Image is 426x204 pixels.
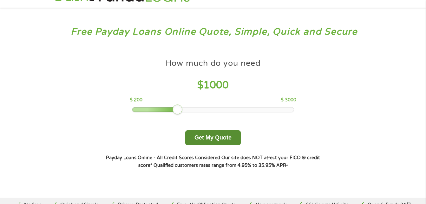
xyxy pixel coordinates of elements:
p: $ 200 [130,97,142,104]
strong: Our site does NOT affect your FICO ® credit score* [138,155,320,168]
h3: Free Payday Loans Online Quote, Simple, Quick and Secure [18,26,408,38]
strong: Payday Loans Online - All Credit Scores Considered [106,155,220,160]
button: Get My Quote [185,130,241,145]
span: 1000 [203,79,229,91]
h4: How much do you need [166,58,261,69]
strong: Qualified customers rates range from 4.95% to 35.95% APR¹ [154,163,288,168]
h4: $ [130,79,296,92]
p: $ 3000 [281,97,296,104]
